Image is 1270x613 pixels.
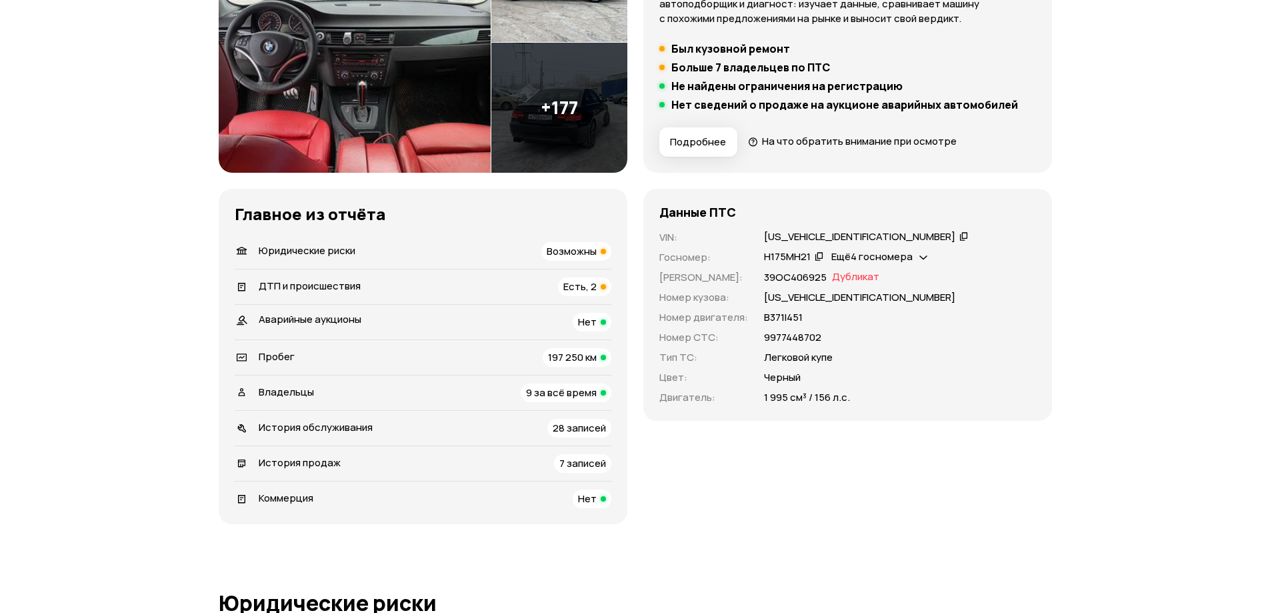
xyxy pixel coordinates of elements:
[659,127,737,157] button: Подробнее
[259,456,341,470] span: История продаж
[670,135,726,149] span: Подробнее
[578,315,597,329] span: Нет
[659,250,748,265] p: Госномер :
[764,390,850,405] p: 1 995 см³ / 156 л.с.
[659,205,736,219] h4: Данные ПТС
[259,491,313,505] span: Коммерция
[259,385,314,399] span: Владельцы
[259,350,295,364] span: Пробег
[659,290,748,305] p: Номер кузова :
[764,250,811,264] div: Н175МН21
[671,42,790,55] h5: Был кузовной ремонт
[563,279,597,293] span: Есть, 2
[659,350,748,365] p: Тип ТС :
[659,330,748,345] p: Номер СТС :
[235,205,611,223] h3: Главное из отчёта
[748,134,957,148] a: На что обратить внимание при осмотре
[659,390,748,405] p: Двигатель :
[526,386,597,400] span: 9 за всё время
[762,134,957,148] span: На что обратить внимание при осмотре
[659,370,748,385] p: Цвет :
[764,370,801,385] p: Черный
[831,249,913,263] span: Ещё 4 госномера
[547,244,597,258] span: Возможны
[671,79,903,93] h5: Не найдены ограничения на регистрацию
[764,330,821,345] p: 9977448702
[671,61,830,74] h5: Больше 7 владельцев по ПТС
[764,290,955,305] p: [US_VEHICLE_IDENTIFICATION_NUMBER]
[559,456,606,470] span: 7 записей
[764,310,803,325] p: В371I451
[659,270,748,285] p: [PERSON_NAME] :
[259,243,355,257] span: Юридические риски
[259,312,361,326] span: Аварийные аукционы
[764,230,955,244] div: [US_VEHICLE_IDENTIFICATION_NUMBER]
[659,230,748,245] p: VIN :
[548,350,597,364] span: 197 250 км
[659,310,748,325] p: Номер двигателя :
[553,421,606,435] span: 28 записей
[259,420,373,434] span: История обслуживания
[764,350,833,365] p: Легковой купе
[671,98,1018,111] h5: Нет сведений о продаже на аукционе аварийных автомобилей
[259,279,361,293] span: ДТП и происшествия
[578,492,597,506] span: Нет
[764,270,827,285] p: 39ОС406925
[832,270,879,285] span: Дубликат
